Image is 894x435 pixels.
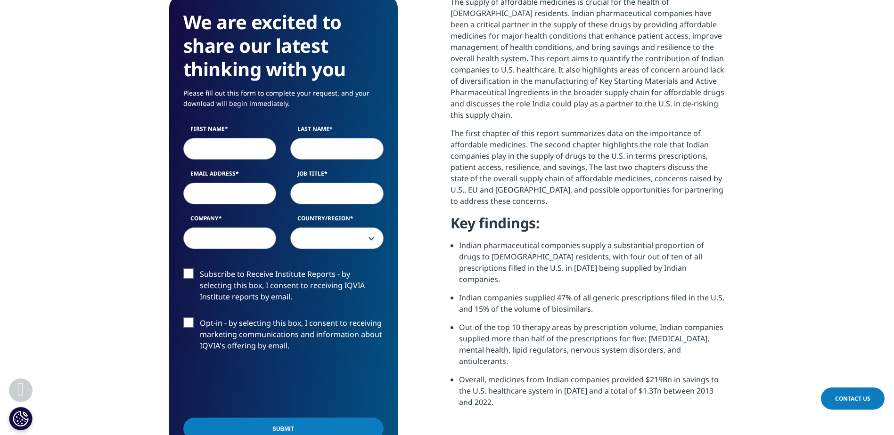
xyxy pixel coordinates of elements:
[183,125,277,138] label: First Name
[183,169,277,183] label: Email Address
[835,395,870,403] span: Contact Us
[9,407,33,430] button: Cookies Settings
[459,292,725,322] li: Indian companies supplied 47% of all generic prescriptions filed in the U.S. and 15% of the volum...
[183,10,384,81] h3: We are excited to share our latest thinking with you
[183,317,384,356] label: Opt-in - by selecting this box, I consent to receiving marketing communications and information a...
[821,387,885,410] a: Contact Us
[183,268,384,307] label: Subscribe to Receive Institute Reports - by selecting this box, I consent to receiving IQVIA Inst...
[451,128,725,214] p: The first chapter of this report summarizes data on the importance of affordable medicines. The s...
[451,214,725,240] h4: Key findings:
[183,88,384,116] p: Please fill out this form to complete your request, and your download will begin immediately.
[183,366,327,403] iframe: reCAPTCHA
[459,322,725,374] li: Out of the top 10 therapy areas by prescription volume, Indian companies supplied more than half ...
[290,214,384,227] label: Country/Region
[459,240,725,292] li: Indian pharmaceutical companies supply a substantial proportion of drugs to [DEMOGRAPHIC_DATA] re...
[459,374,725,415] li: Overall, medicines from Indian companies provided $219Bn in savings to the U.S. healthcare system...
[290,169,384,183] label: Job Title
[290,125,384,138] label: Last Name
[183,214,277,227] label: Company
